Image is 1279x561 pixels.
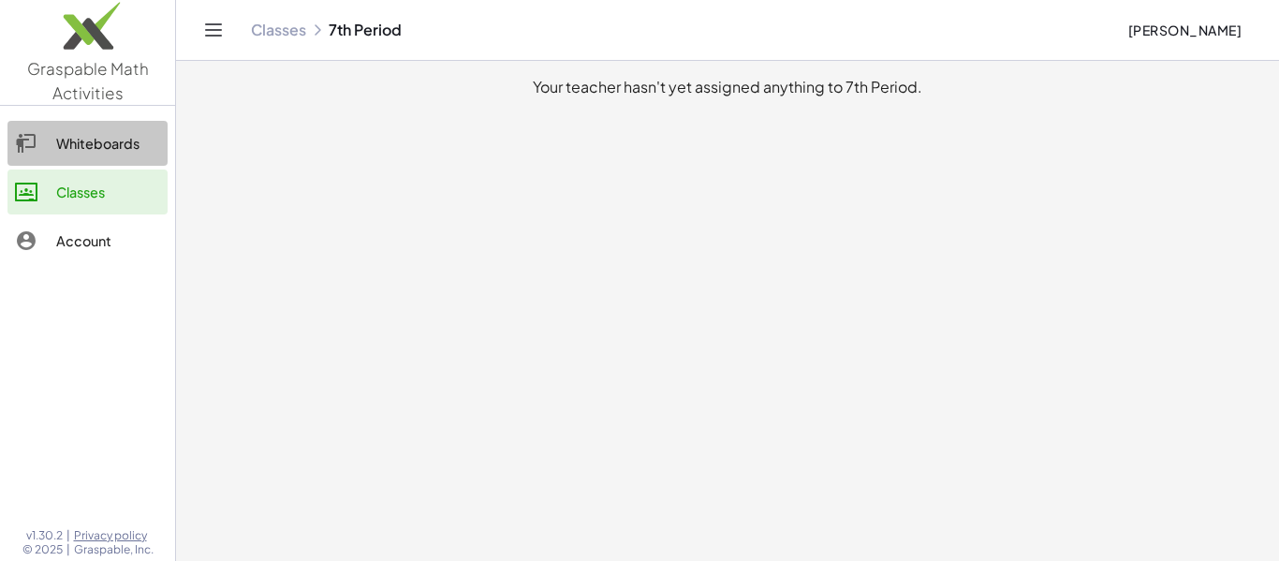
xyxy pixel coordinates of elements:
[7,121,168,166] a: Whiteboards
[66,542,70,557] span: |
[1112,13,1257,47] button: [PERSON_NAME]
[251,21,306,39] a: Classes
[66,528,70,543] span: |
[191,76,1264,98] div: Your teacher hasn't yet assigned anything to 7th Period.
[56,229,160,252] div: Account
[74,528,154,543] a: Privacy policy
[198,15,228,45] button: Toggle navigation
[26,528,63,543] span: v1.30.2
[1127,22,1242,38] span: [PERSON_NAME]
[27,58,149,103] span: Graspable Math Activities
[56,132,160,155] div: Whiteboards
[7,170,168,214] a: Classes
[7,218,168,263] a: Account
[74,542,154,557] span: Graspable, Inc.
[22,542,63,557] span: © 2025
[56,181,160,203] div: Classes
